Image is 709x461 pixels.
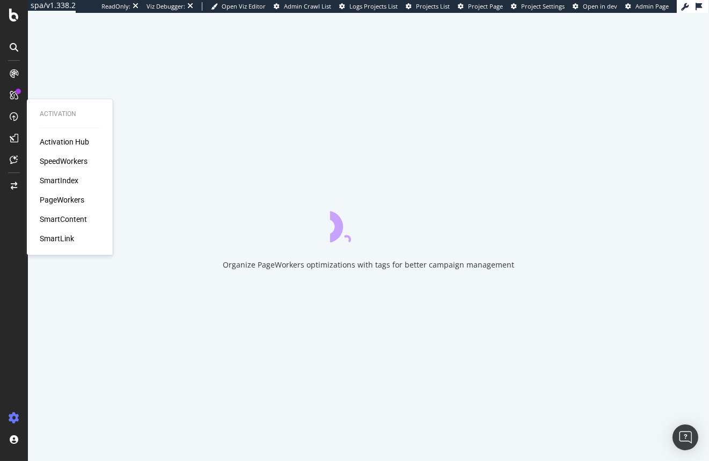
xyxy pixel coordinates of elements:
[40,137,89,148] a: Activation Hub
[284,2,331,10] span: Admin Crawl List
[101,2,130,11] div: ReadOnly:
[147,2,185,11] div: Viz Debugger:
[521,2,565,10] span: Project Settings
[40,110,100,119] div: Activation
[406,2,450,11] a: Projects List
[40,195,84,206] a: PageWorkers
[349,2,398,10] span: Logs Projects List
[40,234,74,244] a: SmartLink
[40,176,78,186] a: SmartIndex
[468,2,503,10] span: Project Page
[211,2,266,11] a: Open Viz Editor
[330,204,407,242] div: animation
[274,2,331,11] a: Admin Crawl List
[583,2,617,10] span: Open in dev
[458,2,503,11] a: Project Page
[40,156,87,167] a: SpeedWorkers
[635,2,669,10] span: Admin Page
[339,2,398,11] a: Logs Projects List
[573,2,617,11] a: Open in dev
[222,2,266,10] span: Open Viz Editor
[223,260,514,270] div: Organize PageWorkers optimizations with tags for better campaign management
[625,2,669,11] a: Admin Page
[511,2,565,11] a: Project Settings
[40,214,87,225] a: SmartContent
[673,424,698,450] div: Open Intercom Messenger
[416,2,450,10] span: Projects List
